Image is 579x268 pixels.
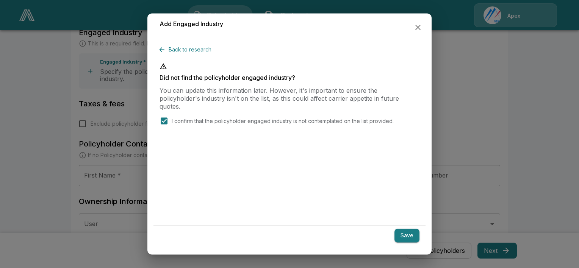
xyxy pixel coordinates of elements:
[394,229,419,243] button: Save
[160,75,419,81] p: Did not find the policyholder engaged industry?
[160,87,419,111] p: You can update this information later. However, it's important to ensure the policyholder's indus...
[160,43,214,57] button: Back to research
[172,117,394,125] p: I confirm that the policyholder engaged industry is not contemplated on the list provided.
[160,19,223,29] h6: Add Engaged Industry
